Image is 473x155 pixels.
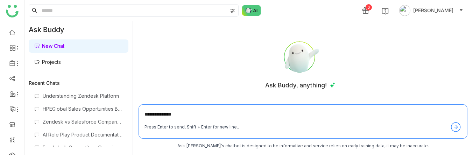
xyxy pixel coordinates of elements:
[413,7,453,14] span: [PERSON_NAME]
[382,8,389,15] img: help.svg
[144,124,239,131] div: Press Enter to send, Shift + Enter for new line..
[242,5,261,16] img: ask-buddy-normal.svg
[34,43,64,49] a: New Chat
[43,106,123,112] div: HPEGlobal Sales Opportunities Boost
[398,5,465,16] button: [PERSON_NAME]
[43,119,123,125] div: Zendesk vs Salesforce Comparison
[230,8,235,14] img: search-type.svg
[43,145,123,150] div: Freshdesk Competitors Overview
[29,80,128,86] div: Recent Chats
[43,132,123,138] div: AI Role Play Product Documentation
[366,4,372,10] div: 3
[6,5,19,17] img: logo
[34,59,61,65] a: Projects
[24,21,133,38] div: Ask Buddy
[399,5,410,16] img: avatar
[139,143,467,149] div: Ask [PERSON_NAME]’s chatbot is designed to be informative and service relies on early training da...
[43,93,123,99] div: Understanding Zendesk Platform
